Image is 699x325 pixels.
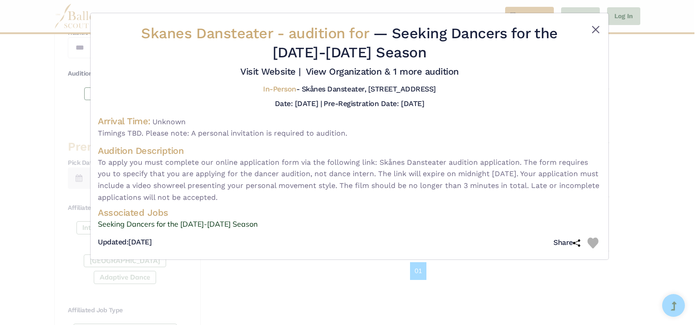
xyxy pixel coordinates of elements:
[306,66,459,77] a: View Organization & 1 more audition
[263,85,296,93] span: In-Person
[324,99,424,108] h5: Pre-Registration Date: [DATE]
[263,85,436,94] h5: - Skånes Dansteater, [STREET_ADDRESS]
[240,66,301,77] a: Visit Website |
[289,25,369,42] span: audition for
[98,127,601,139] span: Timings TBD. Please note: A personal invitation is required to audition.
[98,157,601,203] span: To apply you must complete our online application form via the following link: Skånes Dansteater ...
[98,207,601,218] h4: Associated Jobs
[553,238,580,248] h5: Share
[98,116,151,127] h4: Arrival Time:
[590,24,601,35] button: Close
[275,99,322,108] h5: Date: [DATE] |
[98,218,601,230] a: Seeking Dancers for the [DATE]-[DATE] Season
[98,145,601,157] h4: Audition Description
[273,25,558,61] span: — Seeking Dancers for the [DATE]-[DATE] Season
[98,238,128,246] span: Updated:
[98,238,152,247] h5: [DATE]
[141,25,373,42] span: Skanes Dansteater -
[152,117,186,126] span: Unknown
